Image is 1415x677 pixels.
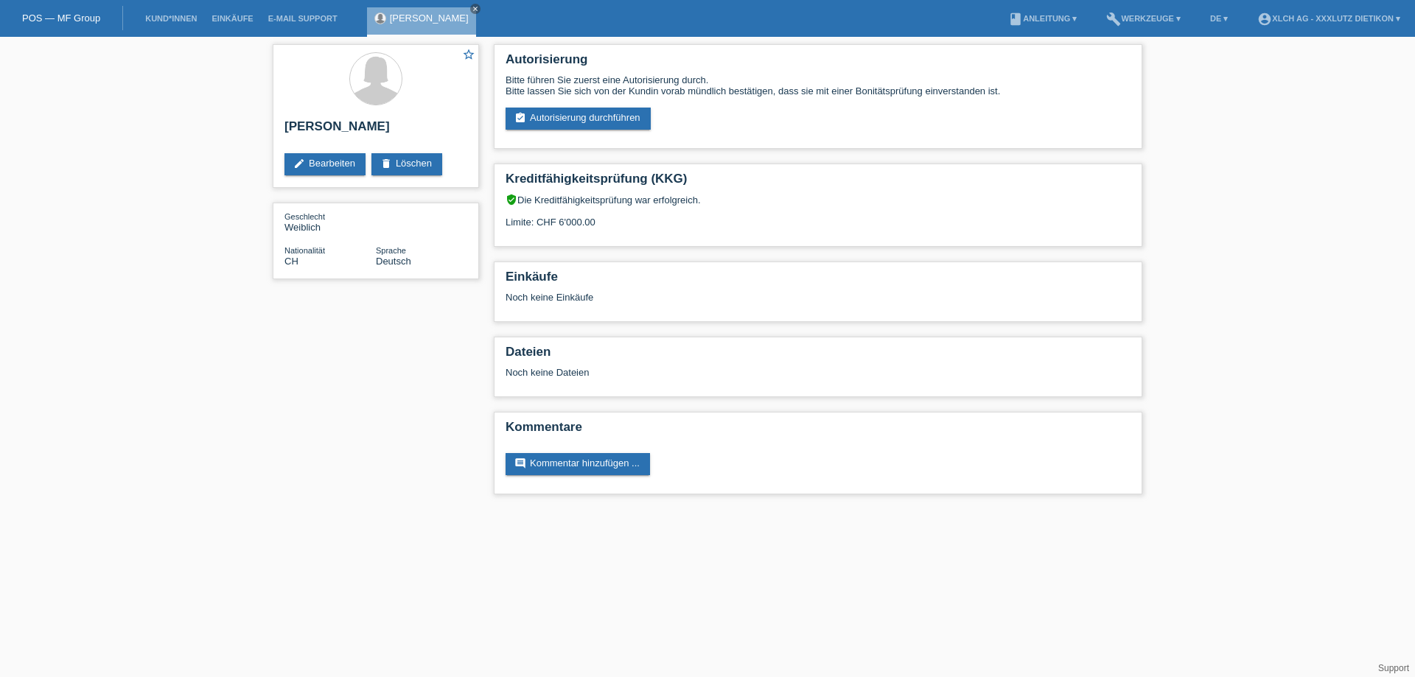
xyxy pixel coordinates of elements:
[506,52,1131,74] h2: Autorisierung
[293,158,305,169] i: edit
[380,158,392,169] i: delete
[204,14,260,23] a: Einkäufe
[284,153,366,175] a: editBearbeiten
[284,212,325,221] span: Geschlecht
[506,420,1131,442] h2: Kommentare
[22,13,100,24] a: POS — MF Group
[470,4,481,14] a: close
[506,453,650,475] a: commentKommentar hinzufügen ...
[1250,14,1408,23] a: account_circleXLCH AG - XXXLutz Dietikon ▾
[506,74,1131,97] div: Bitte führen Sie zuerst eine Autorisierung durch. Bitte lassen Sie sich von der Kundin vorab münd...
[506,194,517,206] i: verified_user
[506,172,1131,194] h2: Kreditfähigkeitsprüfung (KKG)
[506,194,1131,239] div: Die Kreditfähigkeitsprüfung war erfolgreich. Limite: CHF 6'000.00
[462,48,475,61] i: star_border
[284,246,325,255] span: Nationalität
[1001,14,1084,23] a: bookAnleitung ▾
[506,292,1131,314] div: Noch keine Einkäufe
[261,14,345,23] a: E-Mail Support
[506,345,1131,367] h2: Dateien
[514,112,526,124] i: assignment_turned_in
[506,270,1131,292] h2: Einkäufe
[1378,663,1409,673] a: Support
[506,367,956,378] div: Noch keine Dateien
[506,108,651,130] a: assignment_turned_inAutorisierung durchführen
[472,5,479,13] i: close
[284,119,467,141] h2: [PERSON_NAME]
[390,13,469,24] a: [PERSON_NAME]
[376,256,411,267] span: Deutsch
[1257,12,1272,27] i: account_circle
[284,256,298,267] span: Schweiz
[514,457,526,469] i: comment
[371,153,442,175] a: deleteLöschen
[1099,14,1188,23] a: buildWerkzeuge ▾
[1203,14,1235,23] a: DE ▾
[1008,12,1023,27] i: book
[138,14,204,23] a: Kund*innen
[462,48,475,63] a: star_border
[376,246,406,255] span: Sprache
[284,211,376,233] div: Weiblich
[1106,12,1121,27] i: build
